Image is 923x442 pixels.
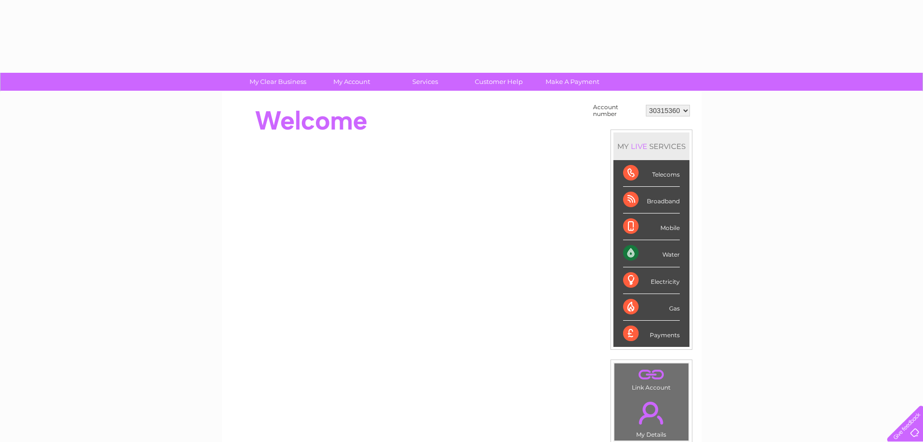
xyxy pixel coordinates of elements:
a: My Account [312,73,391,91]
div: Electricity [623,267,680,294]
div: Payments [623,321,680,347]
td: My Details [614,393,689,441]
a: . [617,396,686,430]
td: Link Account [614,363,689,393]
div: Telecoms [623,160,680,187]
a: Services [385,73,465,91]
div: Broadband [623,187,680,213]
a: . [617,366,686,383]
div: MY SERVICES [613,132,689,160]
a: My Clear Business [238,73,318,91]
a: Make A Payment [532,73,612,91]
div: Mobile [623,213,680,240]
a: Customer Help [459,73,539,91]
div: LIVE [629,142,649,151]
div: Gas [623,294,680,321]
div: Water [623,240,680,267]
td: Account number [591,101,643,120]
